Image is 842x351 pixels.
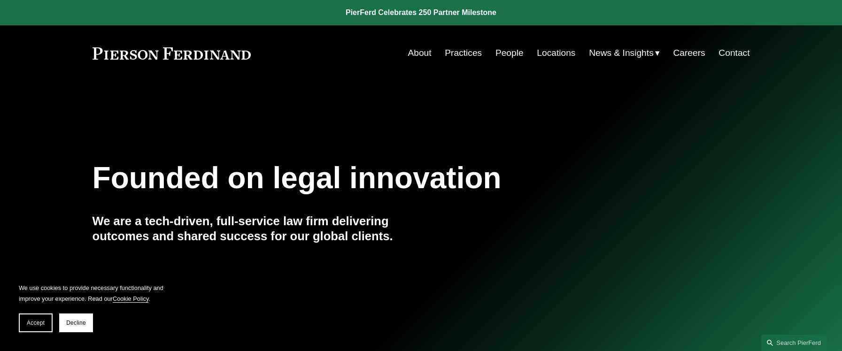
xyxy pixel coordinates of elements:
[761,335,827,351] a: Search this site
[445,44,482,62] a: Practices
[408,44,431,62] a: About
[93,214,421,244] h4: We are a tech-driven, full-service law firm delivering outcomes and shared success for our global...
[93,161,641,195] h1: Founded on legal innovation
[19,282,169,304] p: We use cookies to provide necessary functionality and improve your experience. Read our .
[718,44,749,62] a: Contact
[589,45,654,61] span: News & Insights
[537,44,575,62] a: Locations
[113,295,149,302] a: Cookie Policy
[66,320,86,326] span: Decline
[27,320,45,326] span: Accept
[19,313,53,332] button: Accept
[9,273,178,342] section: Cookie banner
[59,313,93,332] button: Decline
[673,44,705,62] a: Careers
[589,44,660,62] a: folder dropdown
[495,44,524,62] a: People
